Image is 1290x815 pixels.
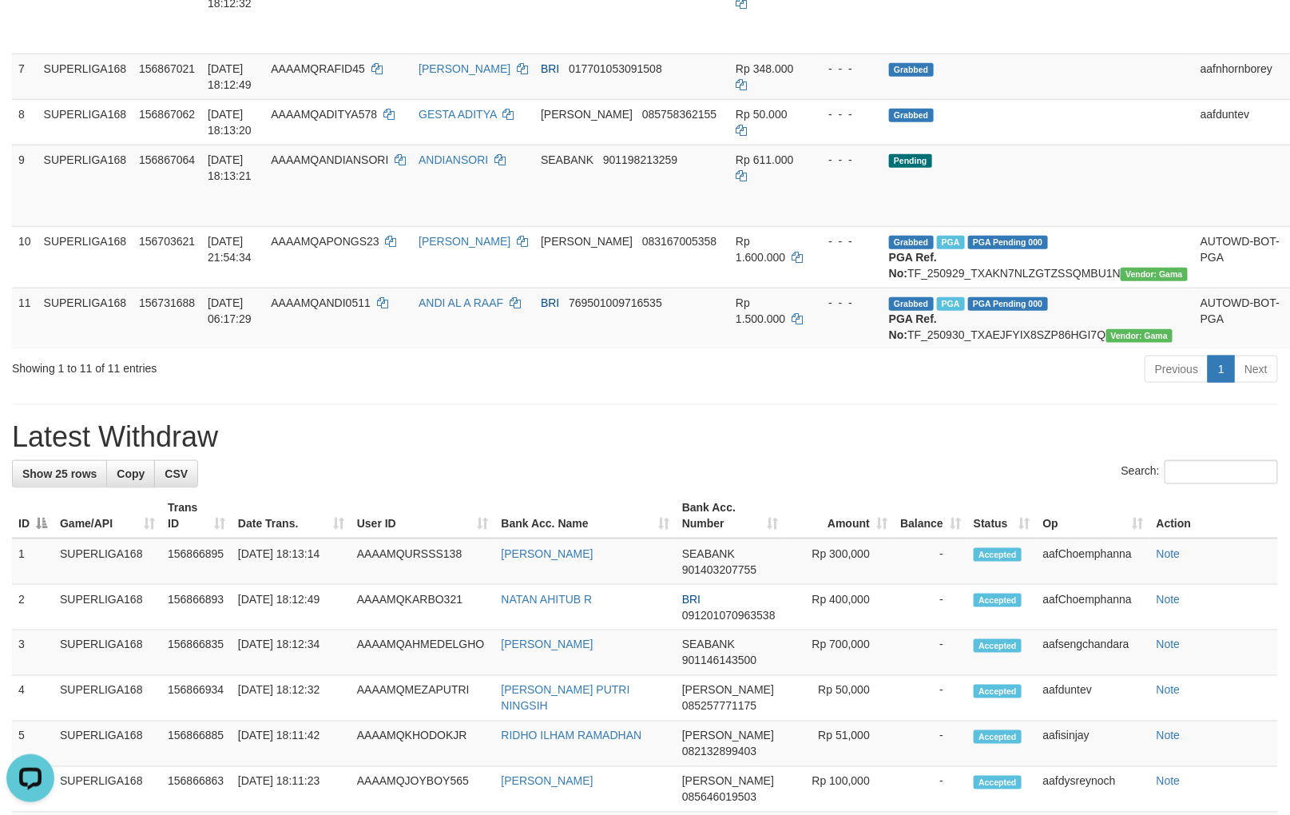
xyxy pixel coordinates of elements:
[889,297,934,311] span: Grabbed
[12,493,54,539] th: ID: activate to sort column descending
[974,639,1022,653] span: Accepted
[676,493,785,539] th: Bank Acc. Number: activate to sort column ascending
[682,684,774,697] span: [PERSON_NAME]
[419,153,488,166] a: ANDIANSORI
[883,288,1194,349] td: TF_250930_TXAEJFYIX8SZP86HGI7Q
[968,236,1048,249] span: PGA Pending
[937,236,965,249] span: Marked by aafchhiseyha
[1106,329,1173,343] span: Vendor URL: https://trx31.1velocity.biz
[894,585,967,630] td: -
[161,767,232,813] td: 156866863
[12,226,38,288] td: 10
[54,676,161,722] td: SUPERLIGA168
[541,108,633,121] span: [PERSON_NAME]
[974,548,1022,562] span: Accepted
[1165,460,1278,484] input: Search:
[967,493,1037,539] th: Status: activate to sort column ascending
[38,54,133,99] td: SUPERLIGA168
[682,547,735,560] span: SEABANK
[682,791,756,804] span: Copy 085646019503 to clipboard
[1037,493,1150,539] th: Op: activate to sort column ascending
[1157,547,1181,560] a: Note
[541,62,559,75] span: BRI
[682,563,756,576] span: Copy 901403207755 to clipboard
[208,153,252,182] span: [DATE] 18:13:21
[502,684,630,713] a: [PERSON_NAME] PUTRI NINGSIH
[271,296,371,309] span: AAAAMQANDI0511
[736,153,793,166] span: Rp 611.000
[1208,356,1235,383] a: 1
[1121,268,1188,281] span: Vendor URL: https://trx31.1velocity.biz
[12,460,107,487] a: Show 25 rows
[1157,775,1181,788] a: Note
[974,730,1022,744] span: Accepted
[208,62,252,91] span: [DATE] 18:12:49
[12,354,526,376] div: Showing 1 to 11 of 11 entries
[785,493,894,539] th: Amount: activate to sort column ascending
[736,62,793,75] span: Rp 348.000
[682,775,774,788] span: [PERSON_NAME]
[139,153,195,166] span: 156867064
[154,460,198,487] a: CSV
[1037,767,1150,813] td: aafdysreynoch
[232,539,351,585] td: [DATE] 18:13:14
[889,63,934,77] span: Grabbed
[1157,593,1181,606] a: Note
[139,108,195,121] span: 156867062
[351,539,495,585] td: AAAAMQURSSS138
[12,288,38,349] td: 11
[12,539,54,585] td: 1
[54,722,161,767] td: SUPERLIGA168
[1157,684,1181,697] a: Note
[682,638,735,651] span: SEABANK
[816,152,876,168] div: - - -
[6,6,54,54] button: Open LiveChat chat widget
[785,539,894,585] td: Rp 300,000
[271,62,364,75] span: AAAAMQRAFID45
[161,539,232,585] td: 156866895
[682,609,776,622] span: Copy 091201070963538 to clipboard
[208,296,252,325] span: [DATE] 06:17:29
[894,539,967,585] td: -
[106,460,155,487] a: Copy
[682,654,756,667] span: Copy 901146143500 to clipboard
[736,235,785,264] span: Rp 1.600.000
[974,594,1022,607] span: Accepted
[894,493,967,539] th: Balance: activate to sort column ascending
[232,493,351,539] th: Date Trans.: activate to sort column ascending
[541,235,633,248] span: [PERSON_NAME]
[937,297,965,311] span: Marked by aafromsomean
[682,745,756,758] span: Copy 082132899403 to clipboard
[12,421,1278,453] h1: Latest Withdraw
[12,585,54,630] td: 2
[419,62,510,75] a: [PERSON_NAME]
[894,722,967,767] td: -
[54,630,161,676] td: SUPERLIGA168
[889,154,932,168] span: Pending
[502,547,593,560] a: [PERSON_NAME]
[1037,676,1150,722] td: aafduntev
[54,767,161,813] td: SUPERLIGA168
[12,99,38,145] td: 8
[785,585,894,630] td: Rp 400,000
[894,767,967,813] td: -
[12,676,54,722] td: 4
[816,233,876,249] div: - - -
[1037,539,1150,585] td: aafChoemphanna
[54,539,161,585] td: SUPERLIGA168
[232,767,351,813] td: [DATE] 18:11:23
[1121,460,1278,484] label: Search:
[1157,730,1181,742] a: Note
[894,630,967,676] td: -
[816,61,876,77] div: - - -
[161,676,232,722] td: 156866934
[139,296,195,309] span: 156731688
[569,296,662,309] span: Copy 769501009716535 to clipboard
[22,467,97,480] span: Show 25 rows
[232,676,351,722] td: [DATE] 18:12:32
[1037,722,1150,767] td: aafisinjay
[351,585,495,630] td: AAAAMQKARBO321
[38,226,133,288] td: SUPERLIGA168
[38,145,133,226] td: SUPERLIGA168
[1145,356,1209,383] a: Previous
